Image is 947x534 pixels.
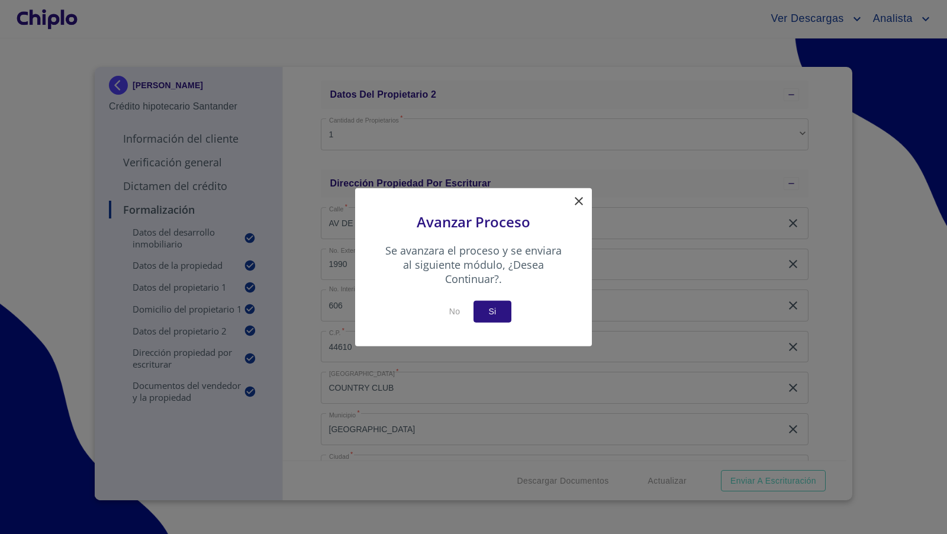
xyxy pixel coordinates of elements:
[474,301,511,323] button: Si
[483,304,502,319] span: Si
[385,212,562,243] p: Avanzar Proceso
[385,243,562,301] p: Se avanzara el proceso y se enviara al siguiente módulo, ¿Desea Continuar?.
[440,304,469,319] span: No
[436,301,474,323] button: No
